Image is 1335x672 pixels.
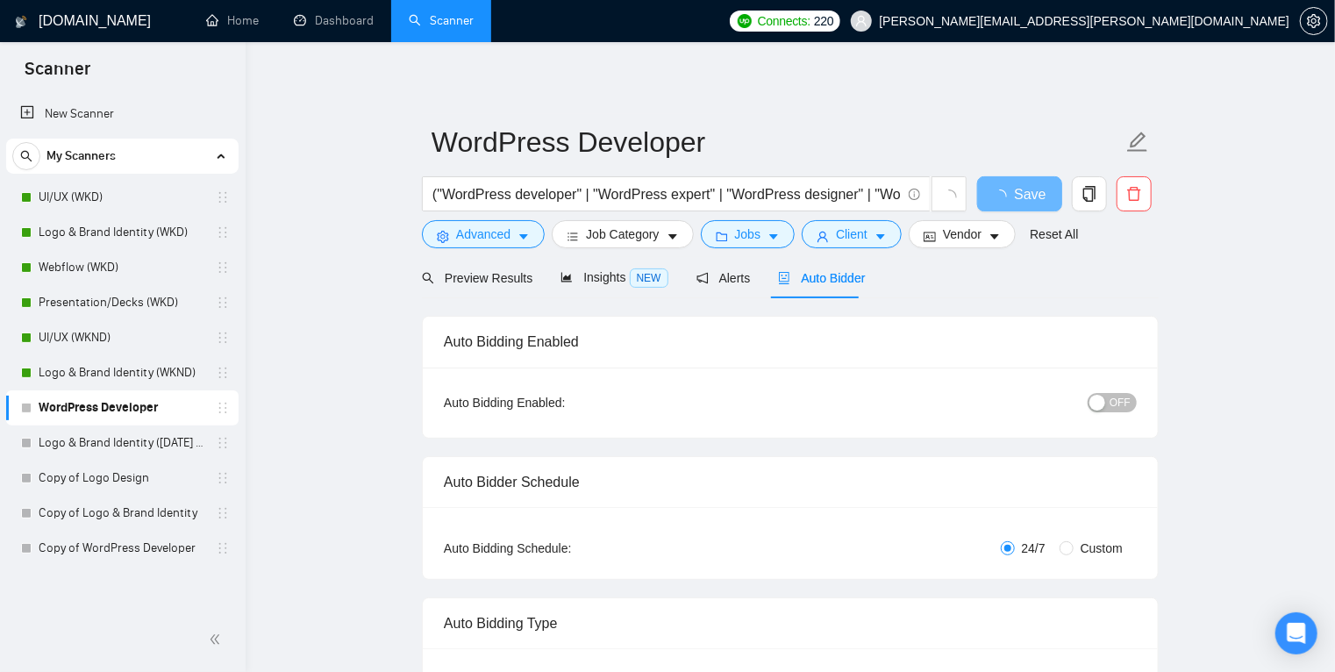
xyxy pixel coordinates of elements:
[216,225,230,239] span: holder
[15,8,27,36] img: logo
[39,215,205,250] a: Logo & Brand Identity (WKD)
[444,317,1137,367] div: Auto Bidding Enabled
[39,320,205,355] a: UI/UX (WKND)
[39,250,205,285] a: Webflow (WKD)
[6,139,239,566] li: My Scanners
[13,150,39,162] span: search
[216,471,230,485] span: holder
[39,180,205,215] a: UI/UX (WKD)
[560,270,667,284] span: Insights
[567,230,579,243] span: bars
[1300,14,1328,28] a: setting
[1015,539,1053,558] span: 24/7
[836,225,867,244] span: Client
[1117,176,1152,211] button: delete
[977,176,1062,211] button: Save
[855,15,867,27] span: user
[924,230,936,243] span: idcard
[12,142,40,170] button: search
[216,190,230,204] span: holder
[518,230,530,243] span: caret-down
[552,220,693,248] button: barsJob Categorycaret-down
[409,13,474,28] a: searchScanner
[667,230,679,243] span: caret-down
[432,183,901,205] input: Search Freelance Jobs...
[802,220,902,248] button: userClientcaret-down
[444,598,1137,648] div: Auto Bidding Type
[294,13,374,28] a: dashboardDashboard
[444,457,1137,507] div: Auto Bidder Schedule
[735,225,761,244] span: Jobs
[444,539,675,558] div: Auto Bidding Schedule:
[1110,393,1131,412] span: OFF
[1126,131,1149,154] span: edit
[422,220,545,248] button: settingAdvancedcaret-down
[1073,186,1106,202] span: copy
[989,230,1001,243] span: caret-down
[437,230,449,243] span: setting
[39,531,205,566] a: Copy of WordPress Developer
[943,225,982,244] span: Vendor
[39,496,205,531] a: Copy of Logo & Brand Identity
[206,13,259,28] a: homeHome
[817,230,829,243] span: user
[586,225,659,244] span: Job Category
[39,285,205,320] a: Presentation/Decks (WKD)
[875,230,887,243] span: caret-down
[909,189,920,200] span: info-circle
[39,355,205,390] a: Logo & Brand Identity (WKND)
[216,261,230,275] span: holder
[422,272,434,284] span: search
[1014,183,1046,205] span: Save
[701,220,796,248] button: folderJobscaret-down
[696,272,709,284] span: notification
[738,14,752,28] img: upwork-logo.png
[778,271,865,285] span: Auto Bidder
[216,506,230,520] span: holder
[216,296,230,310] span: holder
[909,220,1016,248] button: idcardVendorcaret-down
[6,97,239,132] li: New Scanner
[758,11,810,31] span: Connects:
[1117,186,1151,202] span: delete
[432,120,1123,164] input: Scanner name...
[696,271,751,285] span: Alerts
[39,390,205,425] a: WordPress Developer
[216,331,230,345] span: holder
[11,56,104,93] span: Scanner
[778,272,790,284] span: robot
[814,11,833,31] span: 220
[456,225,510,244] span: Advanced
[1275,612,1317,654] div: Open Intercom Messenger
[1301,14,1327,28] span: setting
[1300,7,1328,35] button: setting
[716,230,728,243] span: folder
[630,268,668,288] span: NEW
[216,401,230,415] span: holder
[1074,539,1130,558] span: Custom
[216,366,230,380] span: holder
[1072,176,1107,211] button: copy
[46,139,116,174] span: My Scanners
[216,436,230,450] span: holder
[1030,225,1078,244] a: Reset All
[444,393,675,412] div: Auto Bidding Enabled:
[209,631,226,648] span: double-left
[560,271,573,283] span: area-chart
[216,541,230,555] span: holder
[39,461,205,496] a: Copy of Logo Design
[39,425,205,461] a: Logo & Brand Identity ([DATE] AM)
[941,189,957,205] span: loading
[20,97,225,132] a: New Scanner
[993,189,1014,204] span: loading
[767,230,780,243] span: caret-down
[422,271,532,285] span: Preview Results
